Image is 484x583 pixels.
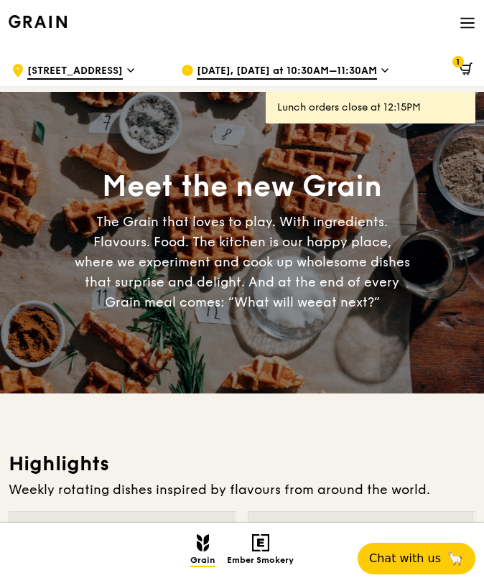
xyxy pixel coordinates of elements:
[277,101,464,115] div: Lunch orders close at 12:15PM
[197,534,209,551] img: Grain mobile logo
[369,550,441,567] span: Chat with us
[73,167,411,206] div: Meet the new Grain
[447,550,464,567] span: 🦙
[190,555,215,567] span: Grain
[9,451,475,477] h3: Highlights
[358,543,475,574] button: Chat with us🦙
[252,534,269,551] img: Ember Smokery mobile logo
[452,56,464,67] span: 1
[197,64,377,80] span: [DATE], [DATE] at 10:30AM–11:30AM
[27,64,123,80] span: [STREET_ADDRESS]
[227,555,294,567] span: Ember Smokery
[73,212,411,312] div: The Grain that loves to play. With ingredients. Flavours. Food. The kitchen is our happy place, w...
[9,480,475,500] div: Weekly rotating dishes inspired by flavours from around the world.
[315,294,380,310] span: eat next?”
[9,15,67,28] img: Grain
